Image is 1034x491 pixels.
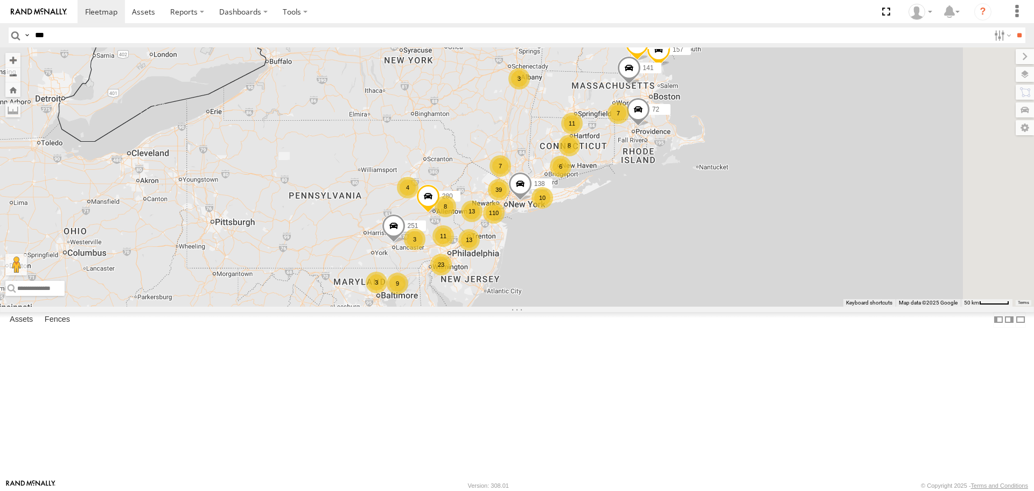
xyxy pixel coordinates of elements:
span: 50 km [964,300,979,306]
div: 13 [458,229,480,251]
a: Terms (opens in new tab) [1018,300,1029,305]
label: Assets [4,313,38,328]
span: 280 [442,192,453,200]
div: 11 [561,113,583,134]
label: Hide Summary Table [1015,312,1026,328]
div: 11 [432,225,454,247]
span: 141 [643,65,654,72]
button: Keyboard shortcuts [846,299,892,307]
div: 23 [430,254,452,275]
div: 7 [490,155,511,177]
label: Search Filter Options [990,27,1013,43]
div: 13 [461,200,483,222]
label: Dock Summary Table to the Right [1004,312,1015,328]
span: Map data ©2025 Google [899,300,958,306]
a: Terms and Conditions [971,482,1028,489]
div: Kim Nappi [905,4,936,20]
div: 3 [404,229,425,250]
span: 157 [673,46,683,54]
button: Zoom Home [5,82,20,97]
label: Measure [5,102,20,117]
div: 6 [550,156,571,177]
a: Visit our Website [6,480,55,491]
div: 8 [558,135,580,156]
label: Fences [39,313,75,328]
div: 8 [435,196,456,217]
button: Map Scale: 50 km per 52 pixels [961,299,1012,307]
span: 251 [408,223,418,230]
div: 110 [483,202,505,224]
button: Zoom in [5,53,20,67]
div: Version: 308.01 [468,482,509,489]
img: rand-logo.svg [11,8,67,16]
label: Dock Summary Table to the Left [993,312,1004,328]
label: Search Query [23,27,31,43]
button: Zoom out [5,67,20,82]
div: 3 [366,272,387,293]
div: 9 [387,273,408,294]
div: 39 [488,179,509,200]
button: Drag Pegman onto the map to open Street View [5,254,27,275]
div: 7 [607,102,629,124]
span: 72 [652,106,659,113]
div: 4 [397,177,418,198]
div: © Copyright 2025 - [921,482,1028,489]
div: 3 [508,68,530,89]
i: ? [974,3,991,20]
span: 138 [534,180,545,188]
div: 10 [532,187,553,209]
label: Map Settings [1016,120,1034,135]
